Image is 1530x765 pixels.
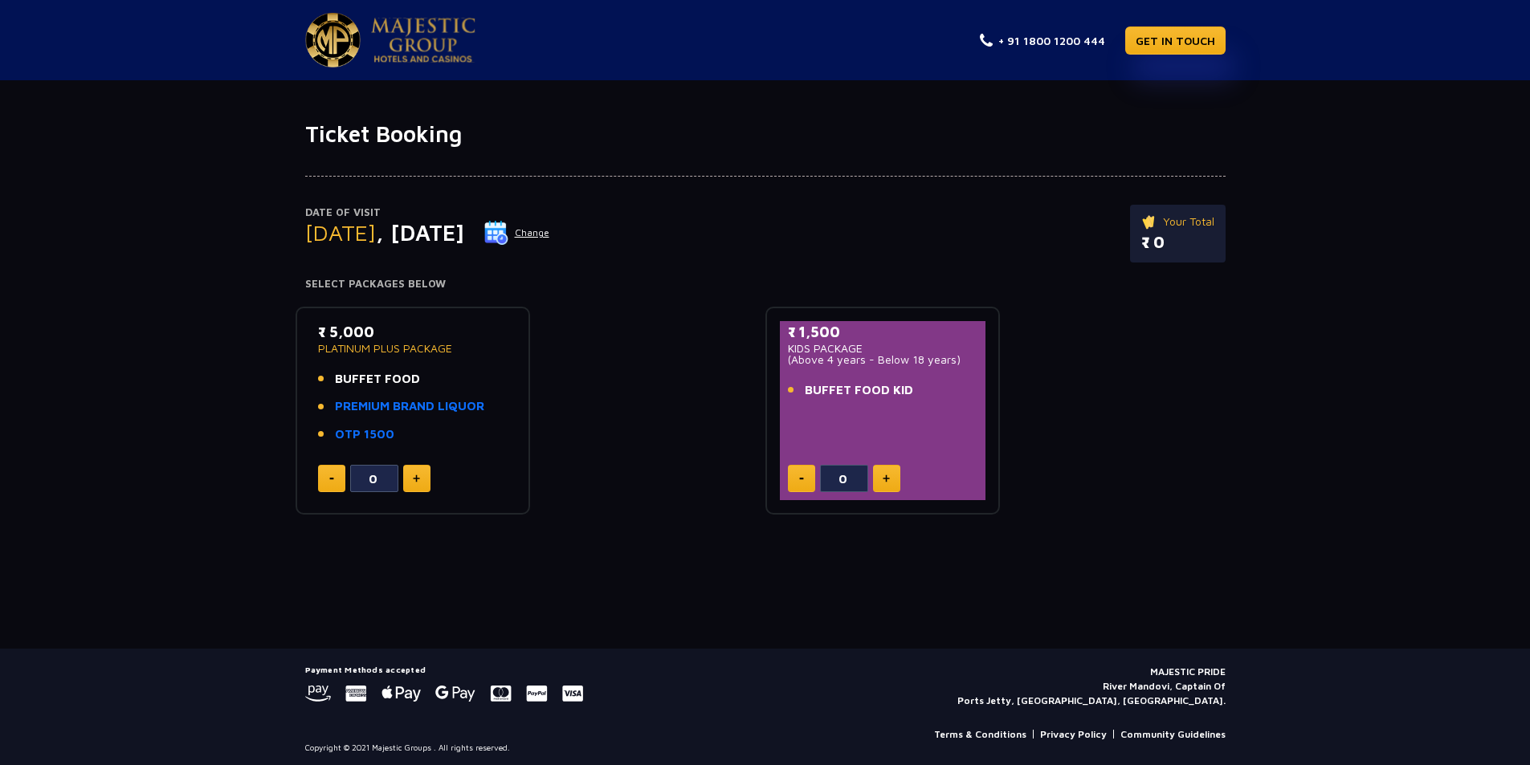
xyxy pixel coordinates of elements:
[957,665,1226,708] p: MAJESTIC PRIDE River Mandovi, Captain Of Ports Jetty, [GEOGRAPHIC_DATA], [GEOGRAPHIC_DATA].
[305,205,550,221] p: Date of Visit
[1040,727,1107,742] a: Privacy Policy
[934,727,1026,742] a: Terms & Conditions
[329,478,334,480] img: minus
[413,474,420,482] img: plus
[335,425,394,444] a: OTP 1500
[1120,727,1226,742] a: Community Guidelines
[305,219,376,246] span: [DATE]
[305,120,1226,148] h1: Ticket Booking
[305,742,510,754] p: Copyright © 2021 Majestic Groups . All rights reserved.
[799,478,804,480] img: minus
[305,278,1226,291] h4: Select Packages Below
[305,13,361,67] img: Majestic Pride
[335,370,420,389] span: BUFFET FOOD
[1141,213,1158,230] img: ticket
[788,321,978,343] p: ₹ 1,500
[483,220,550,246] button: Change
[788,354,978,365] p: (Above 4 years - Below 18 years)
[335,397,484,416] a: PREMIUM BRAND LIQUOR
[1125,26,1226,55] a: GET IN TOUCH
[371,18,475,63] img: Majestic Pride
[318,321,508,343] p: ₹ 5,000
[980,32,1105,49] a: + 91 1800 1200 444
[318,343,508,354] p: PLATINUM PLUS PACKAGE
[805,381,913,400] span: BUFFET FOOD KID
[305,665,583,674] h5: Payment Methods accepted
[1141,213,1214,230] p: Your Total
[1141,230,1214,254] p: ₹ 0
[788,343,978,354] p: KIDS PACKAGE
[883,474,890,482] img: plus
[376,219,464,246] span: , [DATE]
